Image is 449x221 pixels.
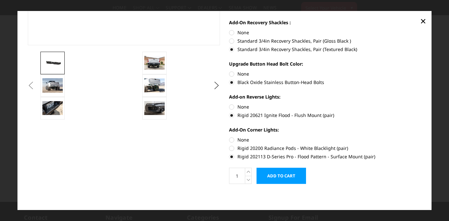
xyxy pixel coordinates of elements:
img: 2020-2025 Chevrolet / GMC 2500-3500 - Freedom Series - Rear Bumper [42,101,63,115]
a: Close [418,16,428,26]
img: 2020-2025 Chevrolet / GMC 2500-3500 - Freedom Series - Rear Bumper [42,79,63,93]
button: Next [212,81,222,90]
label: Add-On Recovery Shackles : [229,19,422,26]
label: Rigid 20621 Ignite Flood - Flush Mount (pair) [229,112,422,119]
label: Add-on Reverse Lights: [229,94,422,100]
img: 2020-2025 Chevrolet / GMC 2500-3500 - Freedom Series - Rear Bumper [144,101,165,115]
button: Previous [26,81,36,90]
img: 2020-2025 Chevrolet / GMC 2500-3500 - Freedom Series - Rear Bumper [144,56,165,70]
label: Black Oxide Stainless Button-Head Bolts [229,79,422,86]
img: 2020-2025 Chevrolet / GMC 2500-3500 - Freedom Series - Rear Bumper [42,58,63,68]
label: None [229,29,422,36]
label: Upgrade Button Head Bolt Color: [229,61,422,68]
img: 2020-2025 Chevrolet / GMC 2500-3500 - Freedom Series - Rear Bumper [144,79,165,92]
span: × [420,14,426,28]
label: None [229,104,422,111]
label: Rigid 20200 Radiance Pods - White Blacklight (pair) [229,145,422,152]
label: None [229,137,422,143]
iframe: Chat Widget [417,190,449,221]
label: Add-On Corner Lights: [229,127,422,133]
label: Rigid 202113 D-Series Pro - Flood Pattern - Surface Mount (pair) [229,153,422,160]
input: Add to Cart [257,168,306,184]
label: Standard 3/4in Recovery Shackles, Pair (Gloss Black ) [229,38,422,45]
label: Standard 3/4in Recovery Shackles, Pair (Textured Black) [229,46,422,53]
label: None [229,71,422,78]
